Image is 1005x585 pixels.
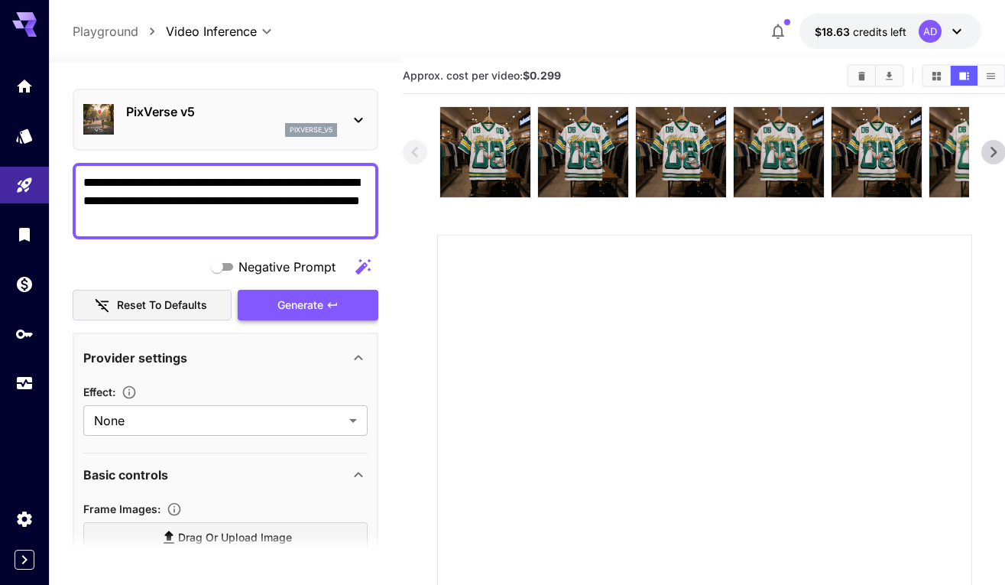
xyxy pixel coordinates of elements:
[160,502,188,517] button: Upload frame images.
[815,25,853,38] span: $18.63
[15,126,34,145] div: Models
[83,466,168,484] p: Basic controls
[848,66,875,86] button: Clear videos
[923,66,950,86] button: Show videos in grid view
[83,522,368,554] label: Drag or upload image
[847,64,904,87] div: Clear videosDownload All
[277,296,323,315] span: Generate
[538,107,628,197] img: AAAABklEQVQDAM06mf7hP9O7AAAAAElFTkSuQmCC
[238,258,336,276] span: Negative Prompt
[951,66,977,86] button: Show videos in video view
[815,24,906,40] div: $18.6265
[73,22,138,41] a: Playground
[15,76,34,96] div: Home
[15,509,34,528] div: Settings
[15,550,34,570] button: Expand sidebar
[15,324,34,343] div: API Keys
[403,69,561,82] span: Approx. cost per video:
[83,349,187,367] p: Provider settings
[83,340,368,376] div: Provider settings
[73,22,166,41] nav: breadcrumb
[523,69,561,82] b: $0.299
[83,502,160,515] span: Frame Images :
[799,14,981,49] button: $18.6265AD
[919,20,942,43] div: AD
[178,528,292,548] span: Drag or upload image
[832,107,922,197] img: 8C42K0AAAABklEQVQDAFNyXbWMsRMGAAAAAElFTkSuQmCC
[166,22,257,41] span: Video Inference
[126,102,337,121] p: PixVerse v5
[83,457,368,493] div: Basic controls
[15,275,34,294] div: Wallet
[290,125,332,135] p: pixverse_v5
[83,385,115,398] span: Effect :
[636,107,726,197] img: 9fq4DWAAAABklEQVQDAGEZzyBRA4i+AAAAAElFTkSuQmCC
[73,290,232,321] button: Reset to defaults
[977,66,1004,86] button: Show videos in list view
[440,107,530,197] img: UnXDBgAAAAZJREFUAwCFtjJMPyz2DwAAAABJRU5ErkJggg==
[15,176,34,195] div: Playground
[734,107,824,197] img: P2ToPaMAAAAASUVORK5CYII=
[876,66,903,86] button: Download All
[15,225,34,244] div: Library
[238,290,378,321] button: Generate
[15,374,34,393] div: Usage
[853,25,906,38] span: credits left
[83,96,368,143] div: PixVerse v5pixverse_v5
[94,411,343,430] span: None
